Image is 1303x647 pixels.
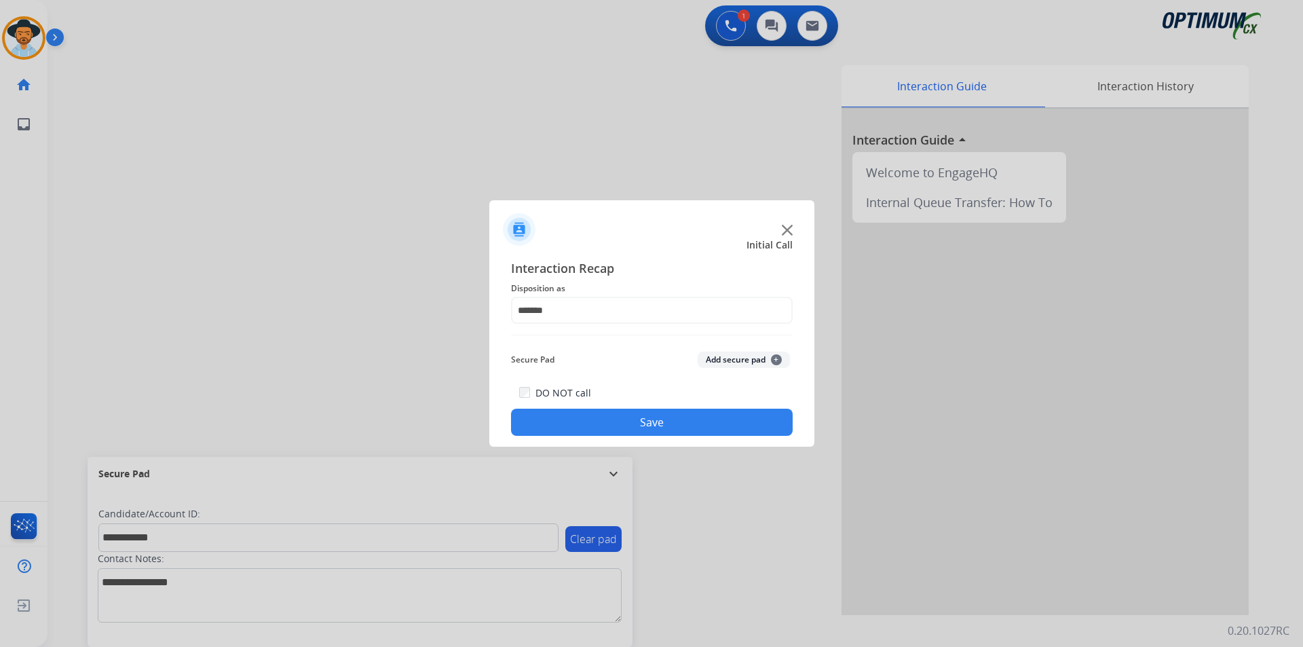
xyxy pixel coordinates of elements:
span: Disposition as [511,280,793,297]
img: contactIcon [503,213,535,246]
span: Interaction Recap [511,259,793,280]
label: DO NOT call [535,386,591,400]
button: Save [511,409,793,436]
button: Add secure pad+ [698,352,790,368]
span: + [771,354,782,365]
span: Initial Call [747,238,793,252]
span: Secure Pad [511,352,554,368]
img: contact-recap-line.svg [511,335,793,335]
p: 0.20.1027RC [1228,623,1289,639]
